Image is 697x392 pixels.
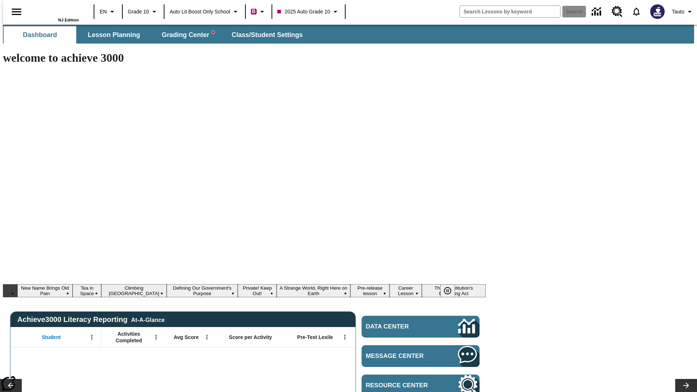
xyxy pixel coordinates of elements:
[274,5,343,18] button: Class: 2025 Auto Grade 10, Select your class
[128,8,149,16] span: Grade 10
[17,284,73,297] button: Slide 1 New Name Brings Old Pain
[3,51,486,65] h1: welcome to achieve 3000
[3,25,694,44] div: SubNavbar
[86,332,97,343] button: Open Menu
[212,31,215,34] svg: writing assistant alert
[607,2,627,21] a: Resource Center, Will open in new tab
[669,5,697,18] button: Profile/Settings
[390,284,421,297] button: Slide 8 Career Lesson
[277,8,330,16] span: 2025 Auto Grade 10
[366,323,434,330] span: Data Center
[170,8,230,16] span: Auto Lit Boost only School
[125,5,162,18] button: Grade: Grade 10, Select a grade
[362,345,480,367] a: Message Center
[460,6,560,17] input: search field
[151,332,162,343] button: Open Menu
[17,315,165,324] span: Achieve3000 Literacy Reporting
[3,26,309,44] div: SubNavbar
[252,7,256,16] span: B
[440,284,455,297] button: Pause
[88,31,140,39] span: Lesson Planning
[339,332,350,343] button: Open Menu
[627,2,646,21] a: Notifications
[362,316,480,338] a: Data Center
[422,284,486,297] button: Slide 9 The Constitution's Balancing Act
[152,26,224,44] button: Grading Center
[105,331,153,344] span: Activities Completed
[97,5,120,18] button: Language: EN, Select a language
[238,284,277,297] button: Slide 5 Private! Keep Out!
[650,4,665,19] img: Avatar
[6,1,27,23] button: Open side menu
[226,26,309,44] button: Class/Student Settings
[58,18,79,22] span: NJ Edition
[131,315,164,323] div: At-A-Glance
[277,284,350,297] button: Slide 6 A Strange World, Right Here on Earth
[73,284,101,297] button: Slide 2 Tea in Space
[174,334,199,340] span: Avg Score
[32,3,79,18] a: Home
[167,5,243,18] button: School: Auto Lit Boost only School, Select your school
[162,31,214,39] span: Grading Center
[229,334,272,340] span: Score per Activity
[297,334,333,340] span: Pre-Test Lexile
[32,3,79,22] div: Home
[350,284,390,297] button: Slide 7 Pre-release lesson
[23,31,57,39] span: Dashboard
[101,284,166,297] button: Slide 3 Climbing Mount Tai
[366,352,436,360] span: Message Center
[366,382,436,389] span: Resource Center
[167,284,238,297] button: Slide 4 Defining Our Government's Purpose
[100,8,107,16] span: EN
[675,379,697,392] button: Lesson carousel, Next
[248,5,269,18] button: Boost Class color is violet red. Change class color
[201,332,212,343] button: Open Menu
[587,2,607,22] a: Data Center
[646,2,669,21] button: Select a new avatar
[4,26,76,44] button: Dashboard
[42,334,61,340] span: Student
[440,284,462,297] div: Pause
[232,31,303,39] span: Class/Student Settings
[672,8,684,16] span: Tauto
[78,26,150,44] button: Lesson Planning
